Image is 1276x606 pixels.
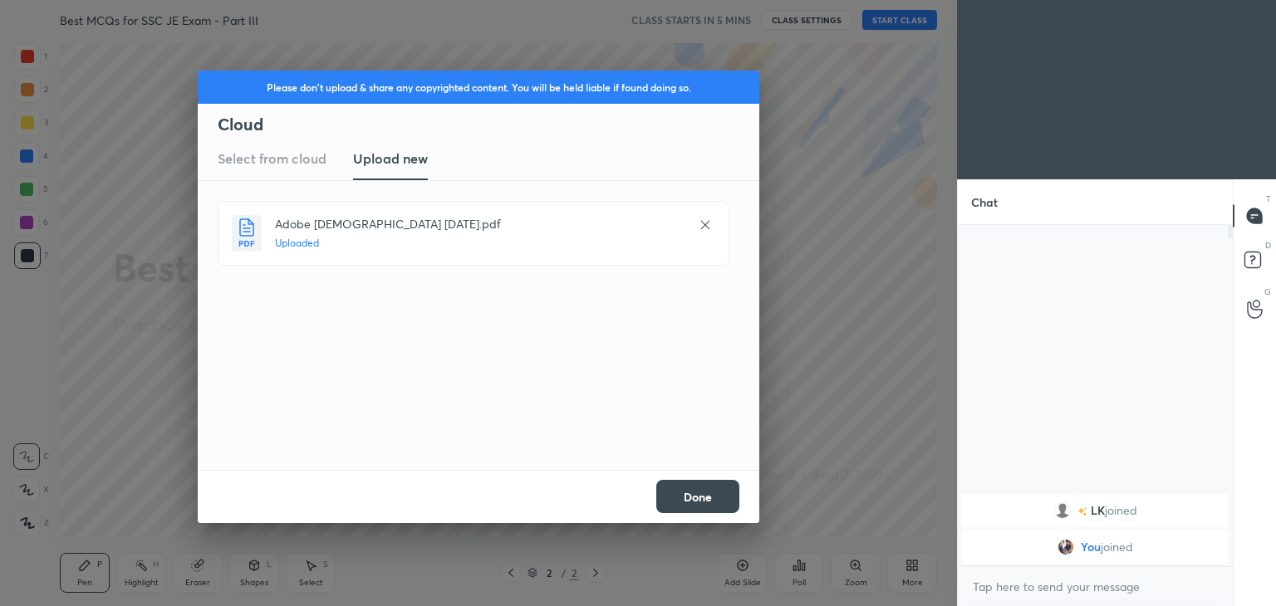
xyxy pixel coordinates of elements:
img: default.png [1054,502,1071,519]
p: G [1264,286,1271,298]
img: no-rating-badge.077c3623.svg [1077,507,1087,516]
div: Please don't upload & share any copyrighted content. You will be held liable if found doing so. [198,71,759,104]
span: joined [1101,540,1133,554]
h4: Adobe [DEMOGRAPHIC_DATA] [DATE].pdf [275,215,682,232]
span: LK [1091,504,1105,517]
h2: Cloud [218,114,759,135]
p: D [1265,239,1271,252]
p: Chat [958,180,1011,224]
div: grid [958,491,1233,567]
button: Done [656,480,739,513]
span: joined [1105,504,1137,517]
span: You [1081,540,1101,554]
img: fecdb386181f4cf2bff1f15027e2290c.jpg [1058,539,1074,555]
h5: Uploaded [275,236,682,251]
h3: Upload new [353,149,428,169]
p: T [1266,193,1271,205]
